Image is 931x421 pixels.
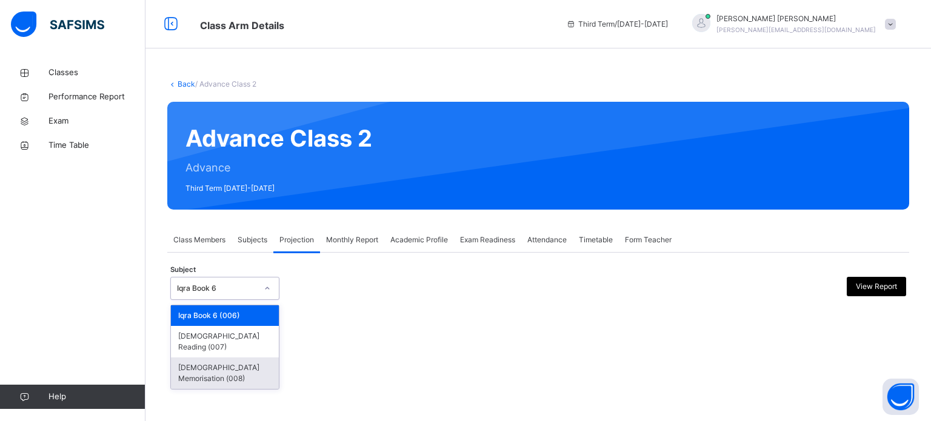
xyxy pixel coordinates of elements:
[177,283,257,294] div: Iqra Book 6
[171,305,279,326] div: Iqra Book 6 (006)
[200,19,284,31] span: Class Arm Details
[171,326,279,357] div: [DEMOGRAPHIC_DATA] Reading (007)
[716,26,876,33] span: [PERSON_NAME][EMAIL_ADDRESS][DOMAIN_NAME]
[579,234,613,245] span: Timetable
[625,234,672,245] span: Form Teacher
[173,234,225,245] span: Class Members
[527,234,567,245] span: Attendance
[460,234,515,245] span: Exam Readiness
[238,234,267,245] span: Subjects
[716,13,876,24] span: [PERSON_NAME] [PERSON_NAME]
[48,67,145,79] span: Classes
[326,234,378,245] span: Monthly Report
[48,391,145,403] span: Help
[279,234,314,245] span: Projection
[11,12,104,37] img: safsims
[178,79,195,88] a: Back
[883,379,919,415] button: Open asap
[680,13,902,35] div: Hafiz IbrahimAli
[48,115,145,127] span: Exam
[48,91,145,103] span: Performance Report
[856,281,897,292] span: View Report
[195,79,256,88] span: / Advance Class 2
[390,234,448,245] span: Academic Profile
[566,19,668,30] span: session/term information
[48,139,145,151] span: Time Table
[171,357,279,389] div: [DEMOGRAPHIC_DATA] Memorisation (008)
[170,265,196,275] span: Subject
